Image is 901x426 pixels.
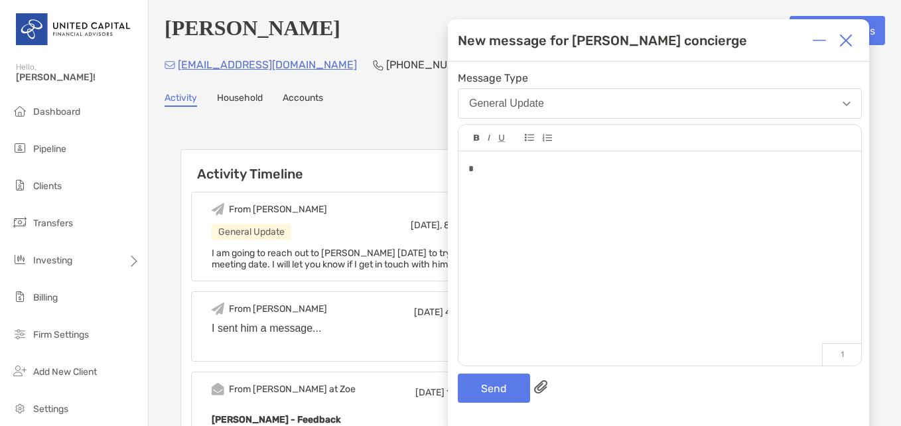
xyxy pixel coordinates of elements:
span: [DATE] [414,307,443,318]
span: 4:56 PM ED [445,307,494,318]
img: Close [839,34,853,47]
img: Expand or collapse [813,34,826,47]
img: pipeline icon [12,140,28,156]
img: investing icon [12,251,28,267]
span: Settings [33,403,68,415]
img: Editor control icon [498,135,505,142]
div: I sent him a message... [212,322,547,334]
span: 1:28 PM ED [447,387,494,398]
button: Send [458,374,530,403]
img: Email Icon [165,61,175,69]
a: Activity [165,92,197,107]
h6: Activity Timeline [181,150,577,182]
span: Clients [33,180,62,192]
div: New message for [PERSON_NAME] concierge [458,33,747,48]
span: Pipeline [33,143,66,155]
span: Investing [33,255,72,266]
img: Phone Icon [373,60,383,70]
img: Event icon [212,303,224,315]
a: Accounts [283,92,323,107]
img: Open dropdown arrow [843,102,851,106]
p: [PHONE_NUMBER] [386,56,480,73]
span: Transfers [33,218,73,229]
span: 8:04 AM ED [444,220,494,231]
img: paperclip attachments [534,380,547,393]
div: From [PERSON_NAME] at Zoe [229,384,356,395]
span: [DATE], [411,220,442,231]
div: From [PERSON_NAME] [229,204,327,215]
button: General Update [458,88,862,119]
img: Editor control icon [525,134,534,141]
img: transfers icon [12,214,28,230]
div: From [PERSON_NAME] [229,303,327,315]
span: Dashboard [33,106,80,117]
span: [DATE] [415,387,445,398]
img: Editor control icon [542,134,552,142]
img: settings icon [12,400,28,416]
span: Billing [33,292,58,303]
img: clients icon [12,177,28,193]
p: 1 [822,343,861,366]
img: Event icon [212,203,224,216]
h4: [PERSON_NAME] [165,16,340,45]
span: [PERSON_NAME]! [16,72,140,83]
img: firm-settings icon [12,326,28,342]
img: Event icon [212,383,224,395]
b: [PERSON_NAME] - Feedback [212,414,341,425]
img: billing icon [12,289,28,305]
a: Household [217,92,263,107]
img: add_new_client icon [12,363,28,379]
div: General Update [212,224,291,240]
span: I am going to reach out to [PERSON_NAME] [DATE] to try and confirm our next meeting date. I will ... [212,248,541,270]
span: Firm Settings [33,329,89,340]
span: Message Type [458,72,862,84]
img: Editor control icon [474,135,480,141]
img: United Capital Logo [16,5,132,53]
button: Transfer Funds [790,16,885,45]
img: Editor control icon [488,135,490,141]
img: dashboard icon [12,103,28,119]
button: Open Account [687,16,779,45]
p: [EMAIL_ADDRESS][DOMAIN_NAME] [178,56,357,73]
div: General Update [469,98,544,109]
span: Add New Client [33,366,97,378]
